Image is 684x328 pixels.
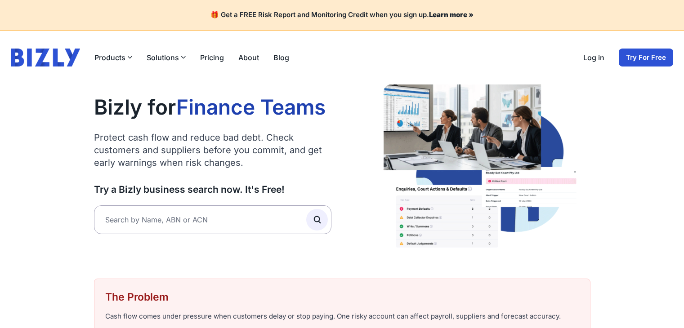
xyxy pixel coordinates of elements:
input: Search by Name, ABN or ACN [94,205,331,234]
p: Cash flow comes under pressure when customers delay or stop paying. One risky account can affect ... [105,311,579,322]
h3: Try a Bizly business search now. It's Free! [94,183,331,195]
a: Try For Free [619,49,673,66]
img: Finance leader checking customer risk on Bizly [384,84,590,250]
a: Learn more » [429,10,474,19]
span: Finance Teams [176,94,326,120]
a: About [238,52,259,63]
button: Solutions [147,52,186,63]
h1: Bizly for [94,94,331,120]
h4: 🎁 Get a FREE Risk Report and Monitoring Credit when you sign up. [11,11,673,19]
p: Protect cash flow and reduce bad debt. Check customers and suppliers before you commit, and get e... [94,131,331,169]
a: Blog [273,52,289,63]
button: Products [94,52,132,63]
h2: The Problem [105,290,579,304]
a: Pricing [200,52,224,63]
a: Log in [583,52,604,63]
